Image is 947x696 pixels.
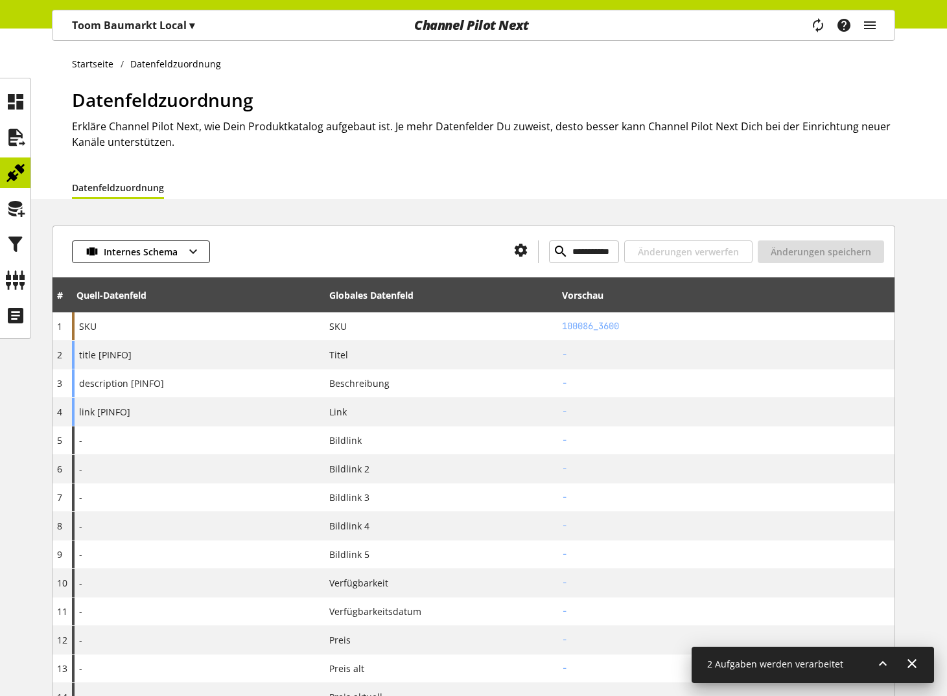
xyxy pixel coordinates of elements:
[329,548,369,561] span: Bildlink 5
[79,319,97,333] span: SKU
[638,245,739,259] span: Änderungen verwerfen
[57,289,63,301] span: #
[57,406,62,418] span: 4
[57,577,67,589] span: 10
[329,605,421,618] span: Verfügbarkeitsdatum
[76,288,146,302] div: Quell-Datenfeld
[72,119,895,150] h2: Erkläre Channel Pilot Next, wie Dein Produktkatalog aufgebaut ist. Je mehr Datenfelder Du zuweist...
[79,348,132,362] span: title [PINFO]
[562,633,890,647] h2: -
[79,605,82,618] span: -
[329,377,390,390] span: Beschreibung
[771,245,871,259] span: Änderungen speichern
[189,18,194,32] span: ▾
[79,662,82,675] span: -
[329,519,369,533] span: Bildlink 4
[57,634,67,646] span: 12
[562,519,890,533] h2: -
[562,491,890,504] h2: -
[329,288,414,302] div: Globales Datenfeld
[562,405,890,419] h2: -
[79,633,82,647] span: -
[57,434,62,447] span: 5
[57,491,62,504] span: 7
[562,662,890,675] h2: -
[72,57,121,71] a: Startseite
[562,288,603,302] div: Vorschau
[562,548,890,561] h2: -
[562,434,890,447] h2: -
[562,377,890,390] h2: -
[57,349,62,361] span: 2
[624,240,753,263] button: Änderungen verwerfen
[329,405,347,419] span: Link
[79,519,82,533] span: -
[79,377,164,390] span: description [PINFO]
[57,377,62,389] span: 3
[57,548,62,561] span: 9
[329,576,388,590] span: Verfügbarkeit
[72,17,194,33] p: Toom Baumarkt Local
[562,576,890,590] h2: -
[79,548,82,561] span: -
[329,462,369,476] span: Bildlink 2
[562,462,890,476] h2: -
[329,319,347,333] span: SKU
[57,605,67,618] span: 11
[562,605,890,618] h2: -
[329,348,348,362] span: Titel
[57,520,62,532] span: 8
[57,463,62,475] span: 6
[329,434,362,447] span: Bildlink
[329,491,369,504] span: Bildlink 3
[72,87,253,112] span: Datenfeldzuordnung
[79,434,82,447] span: -
[79,462,82,476] span: -
[72,240,210,263] button: Internes Schema
[329,662,364,675] span: Preis alt
[72,181,164,194] a: Datenfeldzuordnung
[57,320,62,332] span: 1
[86,245,99,259] img: 1869707a5a2b6c07298f74b45f9d27fa.svg
[79,491,82,504] span: -
[52,10,895,41] nav: main navigation
[57,662,67,675] span: 13
[562,319,890,333] h2: 100086_3600
[758,240,884,263] button: Änderungen speichern
[329,633,351,647] span: Preis
[562,348,890,362] h2: -
[79,405,130,419] span: link [PINFO]
[707,658,843,670] span: 2 Aufgaben werden verarbeitet
[79,576,82,590] span: -
[104,245,178,259] span: Internes Schema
